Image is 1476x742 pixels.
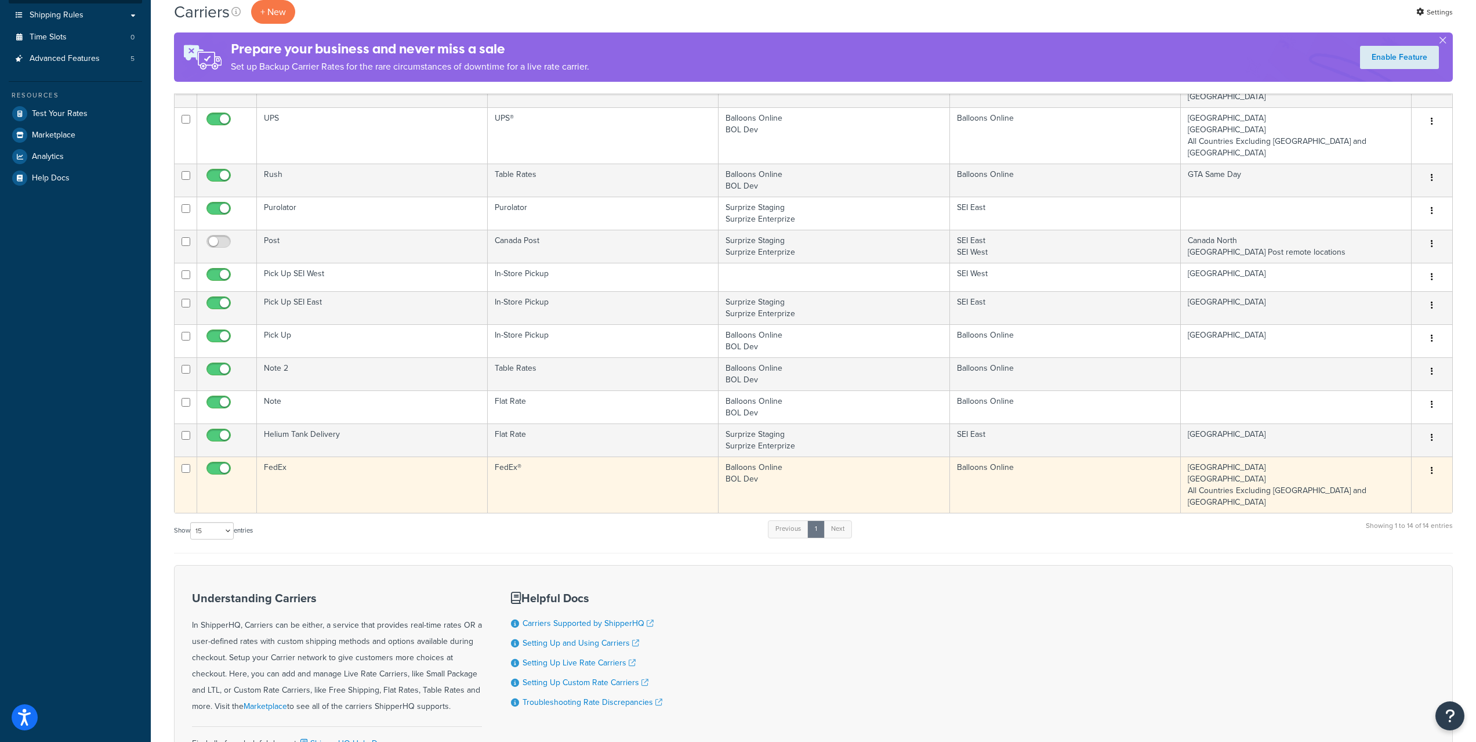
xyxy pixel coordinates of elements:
p: Set up Backup Carrier Rates for the rare circumstances of downtime for a live rate carrier. [231,59,589,75]
td: FedEx® [488,457,719,513]
td: [GEOGRAPHIC_DATA] [GEOGRAPHIC_DATA] All Countries Excluding [GEOGRAPHIC_DATA] and [GEOGRAPHIC_DATA] [1181,457,1412,513]
td: Surprize Staging Surprize Enterprize [719,424,949,457]
td: UPS [257,107,488,164]
td: Surprize Staging Surprize Enterprize [719,230,949,263]
span: Shipping Rules [30,10,84,20]
td: In-Store Pickup [488,263,719,291]
td: Balloons Online BOL Dev [719,357,949,390]
td: Balloons Online [950,164,1181,197]
span: Advanced Features [30,54,100,64]
a: Help Docs [9,168,142,189]
td: [GEOGRAPHIC_DATA] [1181,263,1412,291]
td: [GEOGRAPHIC_DATA] [1181,291,1412,324]
a: Troubleshooting Rate Discrepancies [523,696,662,708]
td: Balloons Online [950,390,1181,424]
a: Analytics [9,146,142,167]
td: SEI East [950,424,1181,457]
td: Canada Post [488,230,719,263]
td: Table Rates [488,164,719,197]
td: UPS® [488,107,719,164]
td: [GEOGRAPHIC_DATA] [1181,324,1412,357]
td: Surprize Staging Surprize Enterprize [719,291,949,324]
span: Test Your Rates [32,109,88,119]
span: 0 [130,32,135,42]
span: 5 [130,54,135,64]
a: Time Slots 0 [9,27,142,48]
span: Marketplace [32,131,75,140]
td: Flat Rate [488,390,719,424]
td: Helium Tank Delivery [257,424,488,457]
td: Flat Rate [488,424,719,457]
td: [GEOGRAPHIC_DATA] [1181,424,1412,457]
td: In-Store Pickup [488,291,719,324]
a: Setting Up Live Rate Carriers [523,657,636,669]
li: Advanced Features [9,48,142,70]
td: Pick Up SEI West [257,263,488,291]
td: FedEx [257,457,488,513]
a: Enable Feature [1360,46,1439,69]
td: Purolator [488,197,719,230]
td: Balloons Online [950,457,1181,513]
td: SEI West [950,263,1181,291]
a: Next [824,520,852,538]
td: Note 2 [257,357,488,390]
td: Balloons Online [950,107,1181,164]
div: In ShipperHQ, Carriers can be either, a service that provides real-time rates OR a user-defined r... [192,592,482,715]
td: Balloons Online BOL Dev [719,457,949,513]
a: Shipping Rules [9,5,142,26]
span: Analytics [32,152,64,162]
td: SEI East [950,197,1181,230]
td: Note [257,390,488,424]
div: Showing 1 to 14 of 14 entries [1366,519,1453,544]
label: Show entries [174,522,253,540]
td: SEI East [950,291,1181,324]
td: SEI East SEI West [950,230,1181,263]
td: Table Rates [488,357,719,390]
a: Settings [1416,4,1453,20]
td: Balloons Online BOL Dev [719,164,949,197]
td: Post [257,230,488,263]
a: Previous [768,520,808,538]
td: Surprize Staging Surprize Enterprize [719,197,949,230]
button: Open Resource Center [1435,701,1464,730]
span: Time Slots [30,32,67,42]
td: Balloons Online BOL Dev [719,390,949,424]
div: Resources [9,91,142,100]
td: Balloons Online BOL Dev [719,324,949,357]
td: Canada North [GEOGRAPHIC_DATA] Post remote locations [1181,230,1412,263]
td: Balloons Online [950,324,1181,357]
select: Showentries [190,522,234,540]
a: Marketplace [244,700,287,712]
td: GTA Same Day [1181,164,1412,197]
span: Help Docs [32,173,70,183]
a: 1 [807,520,825,538]
td: Pick Up [257,324,488,357]
td: [GEOGRAPHIC_DATA] [GEOGRAPHIC_DATA] All Countries Excluding [GEOGRAPHIC_DATA] and [GEOGRAPHIC_DATA] [1181,107,1412,164]
h4: Prepare your business and never miss a sale [231,39,589,59]
a: Carriers Supported by ShipperHQ [523,617,654,629]
td: Pick Up SEI East [257,291,488,324]
h3: Understanding Carriers [192,592,482,605]
td: Rush [257,164,488,197]
h3: Helpful Docs [511,592,662,605]
a: Advanced Features 5 [9,48,142,70]
td: Purolator [257,197,488,230]
li: Time Slots [9,27,142,48]
td: Balloons Online [950,357,1181,390]
img: ad-rules-rateshop-fe6ec290ccb7230408bd80ed9643f0289d75e0ffd9eb532fc0e269fcd187b520.png [174,32,231,82]
td: Balloons Online BOL Dev [719,107,949,164]
a: Test Your Rates [9,103,142,124]
a: Marketplace [9,125,142,146]
a: Setting Up and Using Carriers [523,637,639,649]
h1: Carriers [174,1,230,23]
a: Setting Up Custom Rate Carriers [523,676,648,689]
td: In-Store Pickup [488,324,719,357]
